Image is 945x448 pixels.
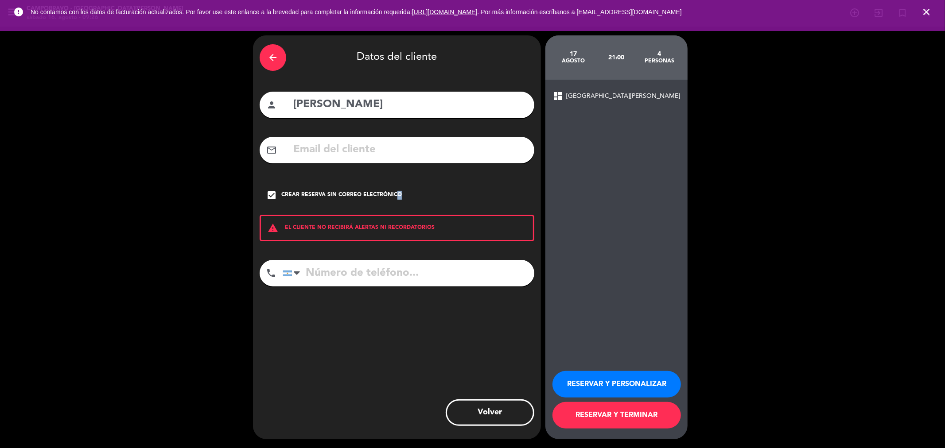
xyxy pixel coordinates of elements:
div: EL CLIENTE NO RECIBIRÁ ALERTAS NI RECORDATORIOS [260,215,534,241]
input: Email del cliente [292,141,528,159]
span: dashboard [552,91,563,101]
div: Datos del cliente [260,42,534,73]
i: phone [266,268,276,278]
div: 17 [552,50,595,58]
div: agosto [552,58,595,65]
div: Crear reserva sin correo electrónico [281,191,402,200]
div: Argentina: +54 [283,260,303,286]
span: [GEOGRAPHIC_DATA][PERSON_NAME] [566,91,680,101]
i: error [13,7,24,17]
i: close [921,7,932,17]
span: No contamos con los datos de facturación actualizados. Por favor use este enlance a la brevedad p... [31,8,682,15]
div: 4 [638,50,681,58]
a: . Por más información escríbanos a [EMAIL_ADDRESS][DOMAIN_NAME] [478,8,682,15]
i: arrow_back [268,52,278,63]
input: Número de teléfono... [283,260,534,286]
a: [URL][DOMAIN_NAME] [412,8,478,15]
i: warning [261,223,285,233]
input: Nombre del cliente [292,96,528,114]
button: RESERVAR Y PERSONALIZAR [552,371,681,398]
button: RESERVAR Y TERMINAR [552,402,681,429]
i: check_box [266,190,277,201]
i: person [266,100,277,110]
button: Volver [446,399,534,426]
i: mail_outline [266,145,277,155]
div: personas [638,58,681,65]
div: 21:00 [595,42,638,73]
